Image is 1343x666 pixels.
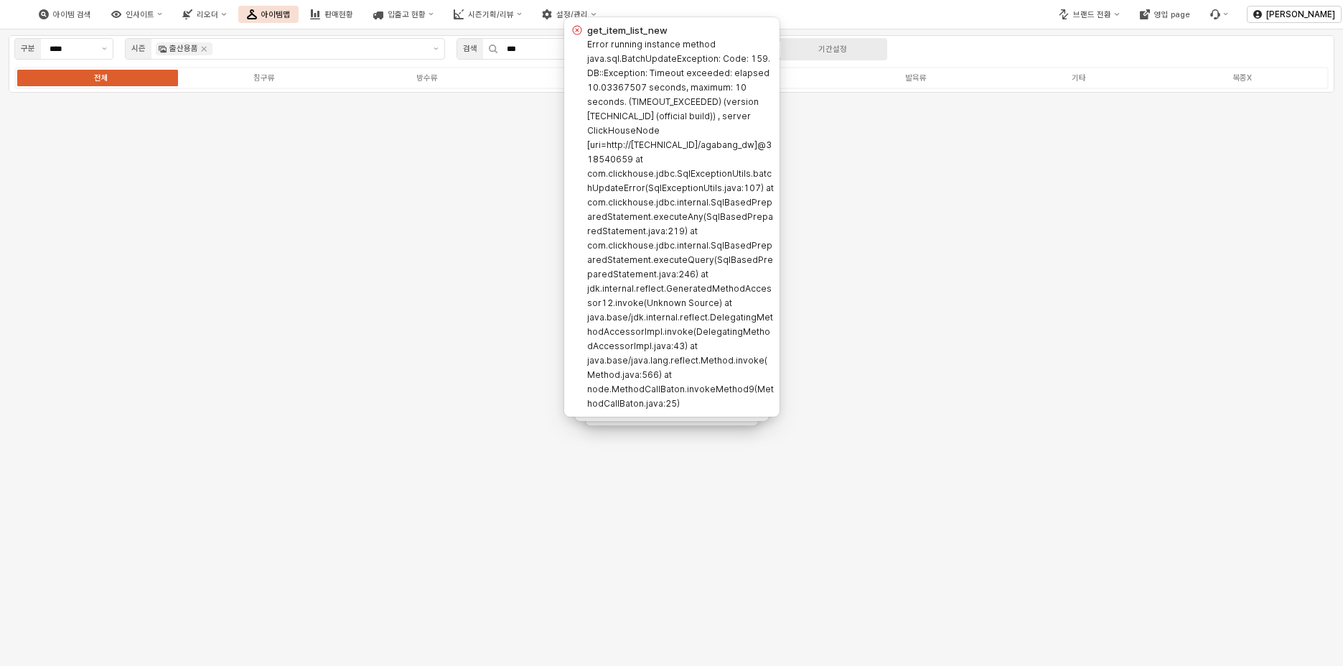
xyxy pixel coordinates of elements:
[1131,6,1199,23] button: 영업 page
[21,42,35,55] div: 구분
[169,42,198,55] div: 출산용품
[1202,6,1237,23] div: Menu item 6
[1154,10,1190,19] div: 영업 page
[782,43,882,55] label: 기간설정
[261,10,290,19] div: 아이템맵
[182,72,345,84] label: 침구류
[533,6,604,23] button: 설정/관리
[94,73,108,83] div: 전체
[905,73,927,83] div: 발육류
[324,10,353,19] div: 판매현황
[508,72,671,84] label: 목욕위생류
[835,72,998,84] label: 발육류
[1050,6,1128,23] button: 브랜드 전환
[1073,10,1111,19] div: 브랜드 전환
[1247,6,1342,23] button: [PERSON_NAME]
[30,6,100,23] button: 아이템 검색
[388,10,426,19] div: 입출고 현황
[818,45,847,54] div: 기간설정
[463,42,477,55] div: 검색
[197,10,218,19] div: 리오더
[53,10,91,19] div: 아이템 검색
[587,39,774,409] label: Error running instance method java.sql.BatchUpdateException: Code: 159. DB::Exception: Timeout ex...
[238,6,299,23] button: 아이템맵
[103,6,171,23] button: 인사이트
[126,10,154,19] div: 인사이트
[201,46,207,52] div: Remove 출산용품
[428,39,444,59] button: 제안 사항 표시
[1266,9,1335,20] p: [PERSON_NAME]
[416,73,438,83] div: 방수류
[1232,73,1252,83] div: 복종X
[345,72,508,84] label: 방수류
[174,6,235,23] button: 리오더
[1161,72,1324,84] label: 복종X
[556,10,588,19] div: 설정/관리
[253,73,275,83] div: 침구류
[365,6,442,23] button: 입출고 현황
[1072,73,1086,83] div: 기타
[468,10,514,19] div: 시즌기획/리뷰
[998,72,1161,84] label: 기타
[445,6,530,23] button: 시즌기획/리뷰
[96,39,113,59] button: 제안 사항 표시
[19,72,182,84] label: 전체
[301,6,362,23] button: 판매현황
[131,42,146,55] div: 시즌
[587,23,668,37] h4: get_item_list_new
[570,23,584,37] div: error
